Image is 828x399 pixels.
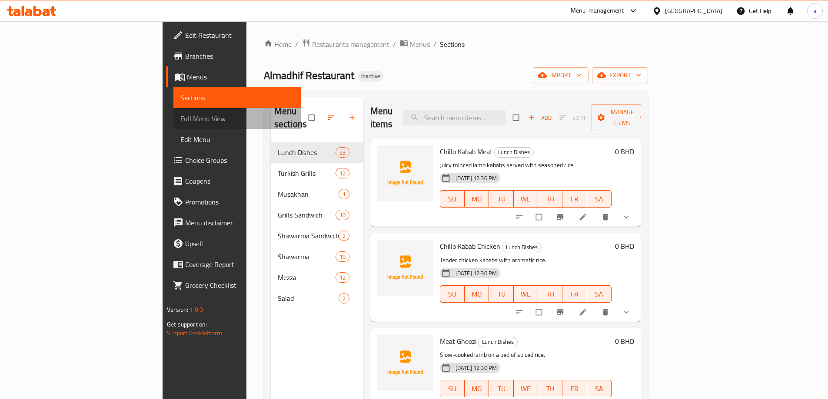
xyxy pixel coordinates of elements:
span: Mezza [278,272,336,283]
button: SA [587,190,612,208]
span: Restaurants management [312,39,389,49]
button: FR [562,380,587,397]
a: Menus [399,39,430,50]
img: Meat Ghoozi [377,335,433,391]
button: TH [538,380,562,397]
button: TH [538,285,562,303]
span: 2 [339,232,349,240]
span: MO [468,288,485,300]
span: Manage items [599,107,646,129]
span: TH [542,383,559,395]
a: Support.OpsPlatform [167,327,222,339]
div: items [336,251,349,262]
span: Lunch Dishes [502,242,541,252]
a: Choice Groups [166,150,301,171]
span: 23 [336,148,349,157]
span: Edit Restaurant [185,30,294,40]
span: Turkish Grills [278,168,336,178]
div: items [339,231,349,241]
span: Select to update [531,209,549,225]
button: import [533,67,589,83]
span: WE [517,193,535,205]
button: Manage items [592,104,653,131]
a: Edit menu item [579,213,589,221]
h6: 0 BHD [615,335,634,347]
span: Shawarma [278,251,336,262]
button: delete [596,303,617,322]
button: MO [465,285,489,303]
span: Sections [180,92,294,103]
button: export [592,67,648,83]
a: Branches [166,46,301,66]
button: show more [617,208,638,227]
span: Select section [508,109,526,126]
a: Edit Menu [173,129,301,150]
div: items [336,168,349,178]
span: Musakhan [278,189,339,199]
span: SA [591,383,608,395]
button: WE [514,285,538,303]
span: 10 [336,253,349,261]
img: Chillo Kabab Meat [377,145,433,201]
span: import [540,70,582,81]
span: TH [542,193,559,205]
a: Restaurants management [302,39,389,50]
div: Lunch Dishes [494,147,534,158]
span: Coverage Report [185,259,294,270]
button: Add [526,111,554,125]
span: MO [468,383,485,395]
span: 12 [336,274,349,282]
span: [DATE] 12:30 PM [452,174,500,182]
div: Shawarma10 [271,246,363,267]
div: Mezza12 [271,267,363,288]
span: 10 [336,211,349,219]
span: Shawarma Sandwich [278,231,339,241]
span: WE [517,288,535,300]
a: Promotions [166,191,301,212]
span: SU [444,193,461,205]
div: items [336,147,349,158]
a: Menu disclaimer [166,212,301,233]
span: Meat Ghoozi [440,335,476,348]
button: show more [617,303,638,322]
button: MO [465,380,489,397]
span: Get support on: [167,319,207,330]
span: MO [468,193,485,205]
a: Upsell [166,233,301,254]
button: sort-choices [510,208,531,227]
span: Lunch Dishes [495,147,533,157]
span: TU [492,193,510,205]
span: Select all sections [303,109,322,126]
a: Grocery Checklist [166,275,301,296]
span: 12 [336,169,349,178]
span: SA [591,193,608,205]
span: Add item [526,111,554,125]
span: Select to update [531,304,549,320]
li: / [393,39,396,49]
span: Menu disclaimer [185,218,294,228]
span: SA [591,288,608,300]
span: TU [492,383,510,395]
nav: Menu sections [271,138,363,312]
div: Inactive [358,71,384,82]
button: FR [562,190,587,208]
button: TU [489,285,513,303]
span: Grills Sandwich [278,210,336,220]
a: Coverage Report [166,254,301,275]
span: Salad [278,293,339,303]
nav: breadcrumb [264,39,648,50]
span: Full Menu View [180,113,294,124]
button: WE [514,380,538,397]
button: Branch-specific-item [551,303,572,322]
button: TU [489,380,513,397]
span: 2 [339,294,349,303]
button: MO [465,190,489,208]
span: Grocery Checklist [185,280,294,290]
span: SU [444,383,461,395]
p: Slow-cooked lamb on a bed of spiced rice. [440,350,612,360]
